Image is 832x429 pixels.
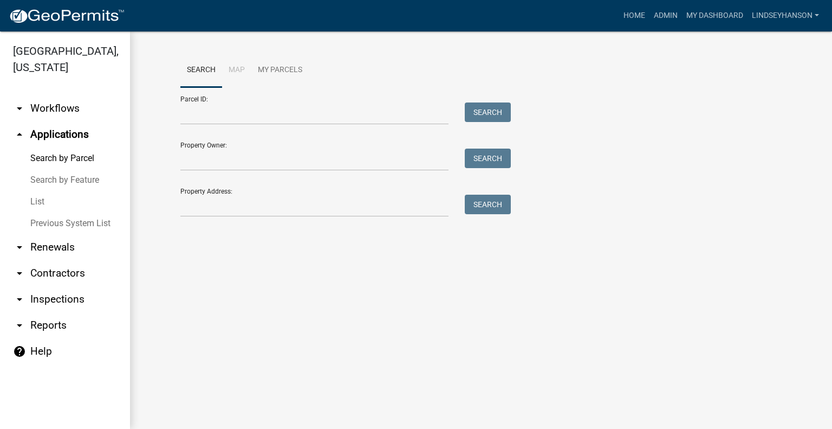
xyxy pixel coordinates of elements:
i: arrow_drop_up [13,128,26,141]
button: Search [465,149,511,168]
button: Search [465,103,511,122]
a: Search [180,53,222,88]
a: My Parcels [251,53,309,88]
a: Home [619,5,649,26]
i: arrow_drop_down [13,319,26,332]
i: arrow_drop_down [13,241,26,254]
i: arrow_drop_down [13,102,26,115]
a: My Dashboard [682,5,747,26]
a: Lindseyhanson [747,5,823,26]
i: arrow_drop_down [13,267,26,280]
a: Admin [649,5,682,26]
i: arrow_drop_down [13,293,26,306]
i: help [13,345,26,358]
button: Search [465,195,511,214]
